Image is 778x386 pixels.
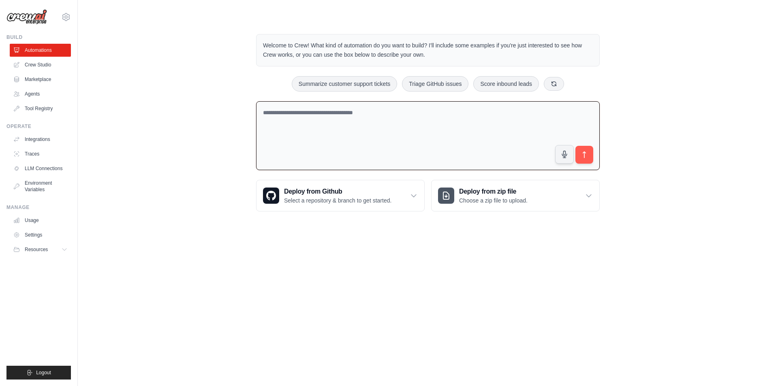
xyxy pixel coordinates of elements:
[10,162,71,175] a: LLM Connections
[459,187,528,196] h3: Deploy from zip file
[6,123,71,130] div: Operate
[10,133,71,146] a: Integrations
[10,177,71,196] a: Environment Variables
[284,187,391,196] h3: Deploy from Github
[284,196,391,205] p: Select a repository & branch to get started.
[263,41,593,60] p: Welcome to Crew! What kind of automation do you want to build? I'll include some examples if you'...
[10,73,71,86] a: Marketplace
[292,76,397,92] button: Summarize customer support tickets
[10,214,71,227] a: Usage
[459,196,528,205] p: Choose a zip file to upload.
[10,58,71,71] a: Crew Studio
[10,228,71,241] a: Settings
[6,9,47,25] img: Logo
[10,44,71,57] a: Automations
[10,147,71,160] a: Traces
[473,76,539,92] button: Score inbound leads
[10,102,71,115] a: Tool Registry
[10,87,71,100] a: Agents
[36,369,51,376] span: Logout
[6,34,71,41] div: Build
[6,204,71,211] div: Manage
[25,246,48,253] span: Resources
[402,76,468,92] button: Triage GitHub issues
[10,243,71,256] button: Resources
[6,366,71,380] button: Logout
